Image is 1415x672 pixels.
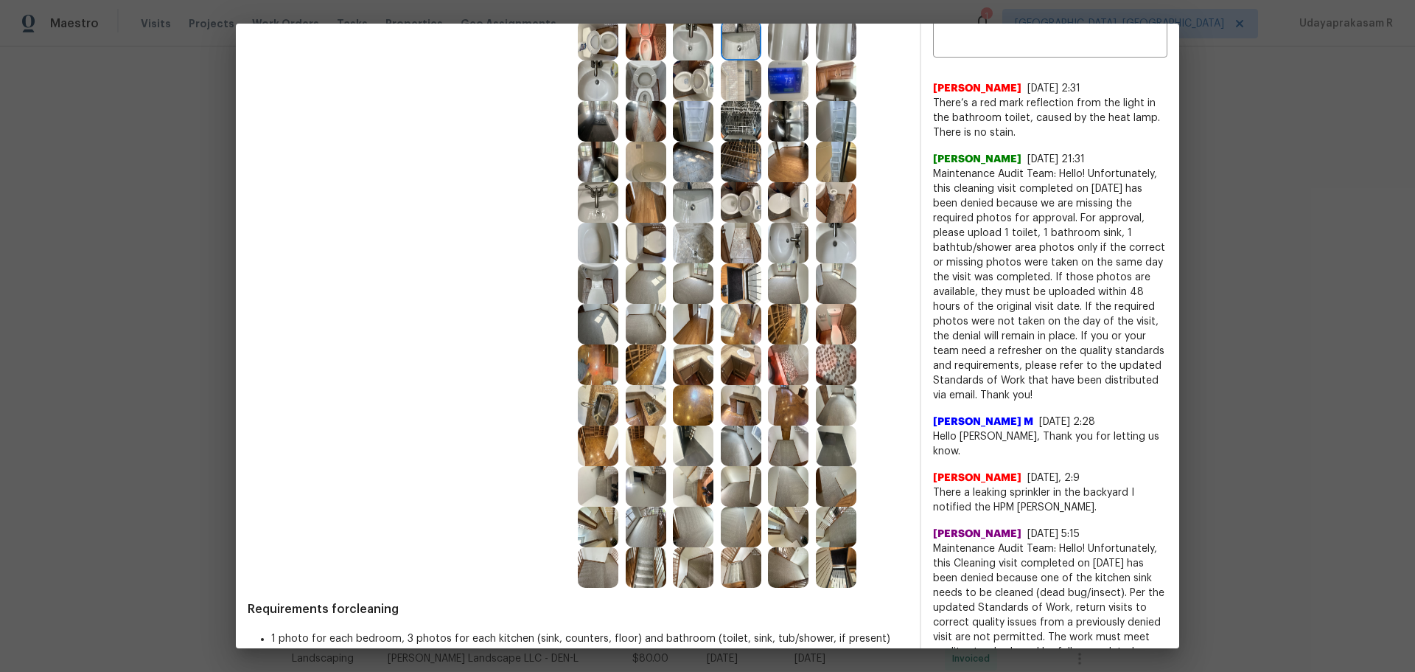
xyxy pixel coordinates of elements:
[1027,529,1080,539] span: [DATE] 5:15
[933,81,1021,96] span: [PERSON_NAME]
[933,429,1167,459] span: Hello [PERSON_NAME], Thank you for letting us know.
[1027,154,1085,164] span: [DATE] 21:31
[271,646,908,661] li: 1 photo of thermostat and 1 photo of top of fridge (if present)
[1039,417,1095,427] span: [DATE] 2:28
[933,96,1167,140] span: There’s a red mark reflection from the light in the bathroom toilet, caused by the heat lamp. The...
[271,631,908,646] li: 1 photo for each bedroom, 3 photos for each kitchen (sink, counters, floor) and bathroom (toilet,...
[933,415,1033,429] span: [PERSON_NAME] M
[248,602,908,617] span: Requirements for cleaning
[1027,83,1080,94] span: [DATE] 2:31
[933,471,1021,485] span: [PERSON_NAME]
[933,167,1167,403] span: Maintenance Audit Team: Hello! Unfortunately, this cleaning visit completed on [DATE] has been de...
[1027,473,1080,483] span: [DATE], 2:9
[933,152,1021,167] span: [PERSON_NAME]
[933,527,1021,541] span: [PERSON_NAME]
[933,485,1167,515] span: There a leaking sprinkler in the backyard I notified the HPM [PERSON_NAME].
